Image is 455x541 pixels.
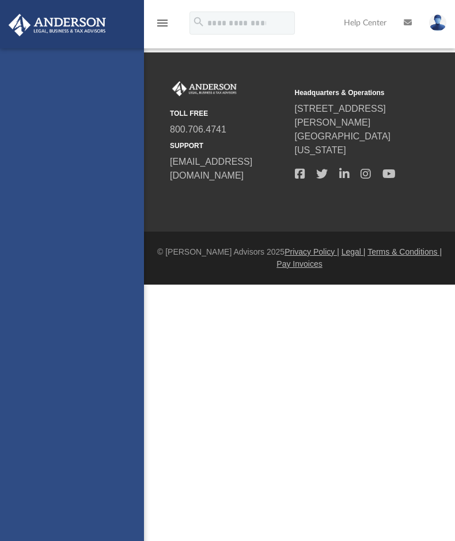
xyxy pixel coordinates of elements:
a: Pay Invoices [276,259,322,268]
a: menu [156,22,169,30]
small: Headquarters & Operations [295,88,412,98]
small: TOLL FREE [170,108,287,119]
img: Anderson Advisors Platinum Portal [5,14,109,36]
a: [GEOGRAPHIC_DATA][US_STATE] [295,131,391,155]
img: User Pic [429,14,446,31]
a: Privacy Policy | [285,247,339,256]
a: [STREET_ADDRESS][PERSON_NAME] [295,104,386,127]
img: Anderson Advisors Platinum Portal [170,81,239,96]
small: SUPPORT [170,141,287,151]
i: search [192,16,205,28]
a: [EMAIL_ADDRESS][DOMAIN_NAME] [170,157,252,180]
i: menu [156,16,169,30]
div: © [PERSON_NAME] Advisors 2025 [144,246,455,270]
a: Terms & Conditions | [367,247,442,256]
a: 800.706.4741 [170,124,226,134]
a: Legal | [342,247,366,256]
